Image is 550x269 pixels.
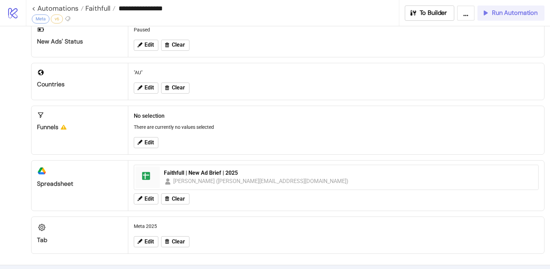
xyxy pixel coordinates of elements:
[145,239,154,245] span: Edit
[172,85,185,91] span: Clear
[457,6,475,21] button: ...
[145,42,154,48] span: Edit
[37,180,122,188] div: Spreadsheet
[51,15,63,23] div: v6
[131,23,541,36] div: Paused
[477,6,544,21] button: Run Automation
[134,123,539,131] p: There are currently no values selected
[145,85,154,91] span: Edit
[161,83,189,94] button: Clear
[37,236,122,244] div: Tab
[161,236,189,247] button: Clear
[134,40,158,51] button: Edit
[145,140,154,146] span: Edit
[145,196,154,202] span: Edit
[420,9,447,17] span: To Builder
[84,4,110,13] span: Faithfull
[131,66,541,79] div: "AU"
[134,193,158,204] button: Edit
[134,112,539,120] h2: No selection
[161,40,189,51] button: Clear
[172,196,185,202] span: Clear
[32,15,49,23] div: Meta
[131,220,541,233] div: Meta 2025
[405,6,455,21] button: To Builder
[37,123,122,131] div: Funnels
[37,38,122,46] div: New Ads' Status
[134,236,158,247] button: Edit
[134,83,158,94] button: Edit
[32,5,84,12] a: < Automations
[492,9,538,17] span: Run Automation
[173,177,349,185] div: [PERSON_NAME] ([PERSON_NAME][EMAIL_ADDRESS][DOMAIN_NAME])
[37,80,122,88] div: Countries
[172,42,185,48] span: Clear
[161,193,189,204] button: Clear
[164,169,534,177] div: Faithfull | New Ad Brief | 2025
[172,239,185,245] span: Clear
[84,5,115,12] a: Faithfull
[134,137,158,148] button: Edit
